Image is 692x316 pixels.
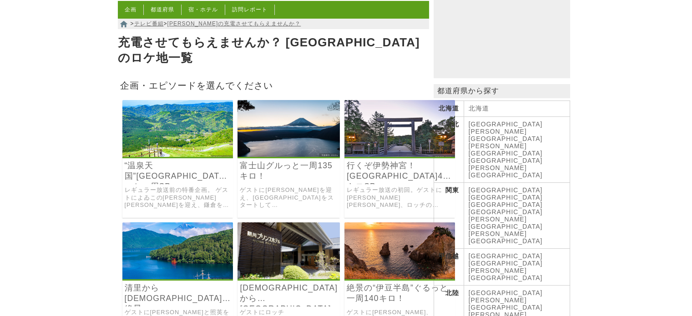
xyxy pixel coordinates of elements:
[469,128,543,142] a: [PERSON_NAME][GEOGRAPHIC_DATA]
[469,142,543,157] a: [PERSON_NAME][GEOGRAPHIC_DATA]
[469,201,543,208] a: [GEOGRAPHIC_DATA]
[122,100,233,157] img: 出川哲朗の充電させてもらえませんか？ 行くぞ！“温泉天国”伊豆半島グルっと一周２００キロですが千秋＆濱口が大暴走！？でヤバいよ²SP
[469,296,543,311] a: [PERSON_NAME][GEOGRAPHIC_DATA]
[125,186,231,209] a: レギュラー放送前の特番企画。 ゲストによゐこの[PERSON_NAME][PERSON_NAME]を迎え、鎌倉をスタートして[GEOGRAPHIC_DATA]をグルっと巡った旅。
[347,186,453,209] a: レギュラー放送の初回。ゲストに[PERSON_NAME][PERSON_NAME]、ロッチの[PERSON_NAME]、[PERSON_NAME]、を迎え、横浜[PERSON_NAME]の実家を...
[232,6,268,13] a: 訪問レポート
[122,222,233,279] img: 出川哲朗の充電させてもらえませんか？ 清里から行くぞ箱根神社！絶景”富士山街道”150キロ！ですが、具志堅さんと照英が”ほうとう”食べすぎてヤバいよヤバいよSP
[469,105,489,112] a: 北海道
[134,20,164,27] a: テレビ番組
[344,150,455,158] a: 出川哲朗の充電させてもらえませんか？ 行くぞ“伊勢神宮”！横浜の実家から伊豆半島を抜け“パワスポ街道”470キロ！ですがひぇ～急坂だ！具志堅さん熱湯風呂でアチチっヤバいよヤバいよSP
[469,216,543,230] a: [PERSON_NAME][GEOGRAPHIC_DATA]
[167,20,301,27] a: [PERSON_NAME]の充電させてもらえませんか？
[151,6,174,13] a: 都道府県
[469,157,543,164] a: [GEOGRAPHIC_DATA]
[469,237,543,245] a: [GEOGRAPHIC_DATA]
[344,222,455,279] img: 出川哲朗の充電させてもらえませんか？ 新春！絶景の“伊豆半島”ぐるっと一周140キロ！温泉もパワスポも全部制覇しちゃうぞ！ですが良純も一茂もおぼっチャマすぎだっめでたすぎてヤバいよ²SP
[469,208,543,216] a: [GEOGRAPHIC_DATA]
[122,150,233,158] a: 出川哲朗の充電させてもらえませんか？ 行くぞ！“温泉天国”伊豆半島グルっと一周２００キロですが千秋＆濱口が大暴走！？でヤバいよ²SP
[469,289,543,296] a: [GEOGRAPHIC_DATA]
[469,260,543,267] a: [GEOGRAPHIC_DATA]
[469,194,543,201] a: [GEOGRAPHIC_DATA]
[125,161,231,181] a: “温泉天国”[GEOGRAPHIC_DATA]っと一周SP
[347,161,453,181] a: 行くぞ伊勢神宮！[GEOGRAPHIC_DATA]470キロSP
[118,77,429,93] h2: 企画・エピソードを選んでください
[237,150,340,158] a: 出川哲朗の充電させてもらえませんか？ 行くぞ！ 日本一”富士山”グルっと一周135キロ！ 絶景パワスポに美しき湖！ ですが宿はひぇ～鈴木奈々はギャ～ヤバいよ²SP
[122,273,233,281] a: 出川哲朗の充電させてもらえませんか？ 清里から行くぞ箱根神社！絶景”富士山街道”150キロ！ですが、具志堅さんと照英が”ほうとう”食べすぎてヤバいよヤバいよSP
[188,6,218,13] a: 宿・ホテル
[240,161,338,181] a: 富士山グルっと一周135キロ！
[237,100,340,157] img: 出川哲朗の充電させてもらえませんか？ 行くぞ！ 日本一”富士山”グルっと一周135キロ！ 絶景パワスポに美しき湖！ ですが宿はひぇ～鈴木奈々はギャ～ヤバいよ²SP
[125,283,231,304] a: 清里から[DEMOGRAPHIC_DATA]！絶景・[GEOGRAPHIC_DATA]SP
[469,252,543,260] a: [GEOGRAPHIC_DATA]
[469,120,543,128] a: [GEOGRAPHIC_DATA]
[434,84,570,98] p: 都道府県から探す
[118,33,429,68] h1: 充電させてもらえませんか？ [GEOGRAPHIC_DATA]のロケ地一覧
[434,101,464,117] th: 北海道
[125,6,136,13] a: 企画
[344,273,455,281] a: 出川哲朗の充電させてもらえませんか？ 新春！絶景の“伊豆半島”ぐるっと一周140キロ！温泉もパワスポも全部制覇しちゃうぞ！ですが良純も一茂もおぼっチャマすぎだっめでたすぎてヤバいよ²SP
[118,19,429,29] nav: > >
[344,100,455,157] img: 出川哲朗の充電させてもらえませんか？ 行くぞ“伊勢神宮”！横浜の実家から伊豆半島を抜け“パワスポ街道”470キロ！ですがひぇ～急坂だ！具志堅さん熱湯風呂でアチチっヤバいよヤバいよSP
[469,230,527,237] a: [PERSON_NAME]
[469,164,543,179] a: [PERSON_NAME][GEOGRAPHIC_DATA]
[469,186,543,194] a: [GEOGRAPHIC_DATA]
[240,283,338,304] a: [DEMOGRAPHIC_DATA]から[GEOGRAPHIC_DATA]周160キロ！
[237,273,340,281] a: 出川哲朗の充電させてもらえませんか？ 箱根神社から絶景の“伊豆半島”ぐるっと一周160キロ！“温泉”全部入りまくるぞ！ですがロッチ中岡は誕生日っよしおはパンツ忘れた～ヤバいよ²SP
[240,186,338,209] a: ゲストに[PERSON_NAME]を迎え、[GEOGRAPHIC_DATA]をスタートして[GEOGRAPHIC_DATA]周辺の一周を目指した旅。 レギュラー番組になる前の初のゴールデンタイム放送。
[469,267,543,281] a: [PERSON_NAME][GEOGRAPHIC_DATA]
[237,222,340,279] img: 出川哲朗の充電させてもらえませんか？ 箱根神社から絶景の“伊豆半島”ぐるっと一周160キロ！“温泉”全部入りまくるぞ！ですがロッチ中岡は誕生日っよしおはパンツ忘れた～ヤバいよ²SP
[347,283,453,304] a: 絶景の“伊豆半島”ぐるっと一周140キロ！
